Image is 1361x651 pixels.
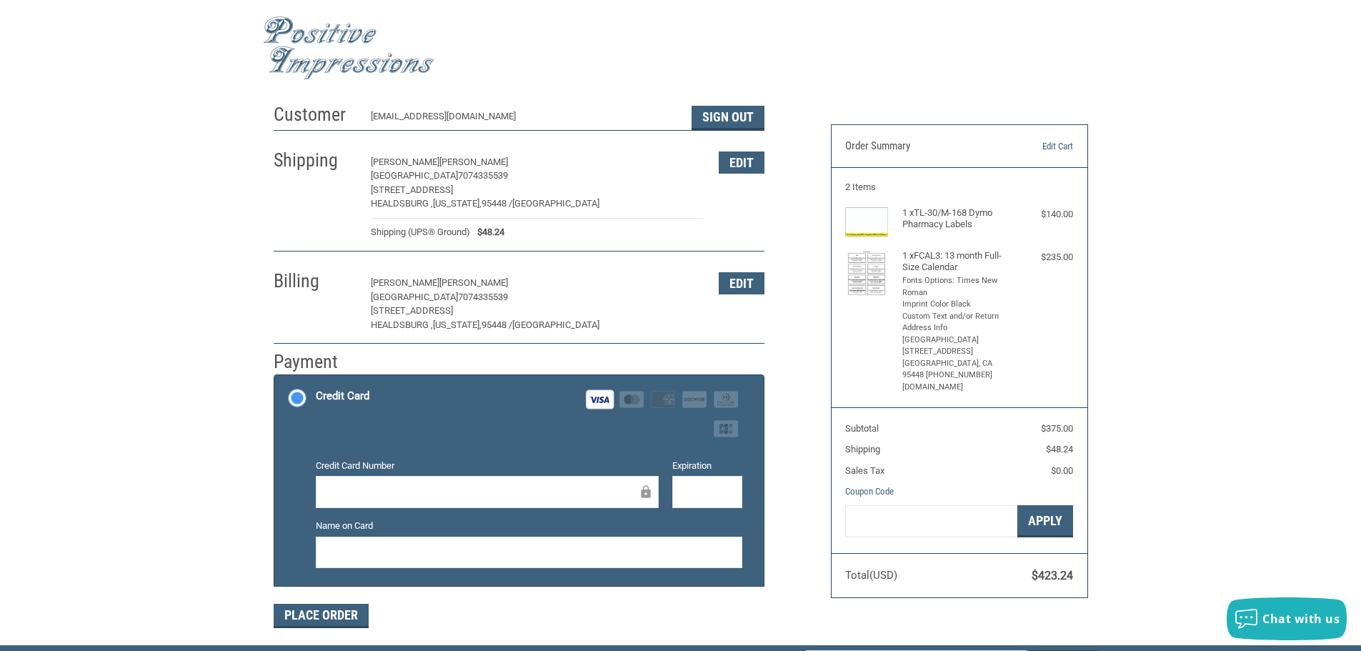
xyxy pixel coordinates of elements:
a: Edit Cart [1000,139,1073,154]
input: Gift Certificate or Coupon Code [845,505,1017,537]
h2: Customer [274,103,357,126]
h2: Billing [274,269,357,293]
button: Place Order [274,604,369,628]
h3: Order Summary [845,139,1000,154]
button: Edit [719,272,764,294]
span: [PERSON_NAME] [371,156,439,167]
h2: Payment [274,350,357,374]
span: [PERSON_NAME] [439,156,508,167]
label: Name on Card [316,519,742,533]
span: $423.24 [1032,569,1073,582]
span: Total (USD) [845,569,897,582]
label: Expiration [672,459,742,473]
h4: 1 x TL-30/M-168 Dymo Pharmacy Labels [902,207,1013,231]
li: Imprint Color Black [902,299,1013,311]
li: Fonts Options: Times New Roman [902,275,1013,299]
span: [PERSON_NAME] [439,277,508,288]
button: Chat with us [1227,597,1347,640]
h3: 2 Items [845,182,1073,193]
span: Shipping (UPS® Ground) [371,225,470,239]
li: Custom Text and/or Return Address Info [GEOGRAPHIC_DATA] [STREET_ADDRESS] [GEOGRAPHIC_DATA], CA 9... [902,311,1013,394]
span: $48.24 [1046,444,1073,454]
img: Positive Impressions [263,16,434,80]
div: Credit Card [316,384,369,408]
span: $0.00 [1051,465,1073,476]
span: [GEOGRAPHIC_DATA] [371,292,458,302]
span: [STREET_ADDRESS] [371,184,453,195]
button: Sign Out [692,106,764,130]
span: [US_STATE], [433,319,482,330]
span: [GEOGRAPHIC_DATA] [512,319,599,330]
span: [PERSON_NAME] [371,277,439,288]
div: $140.00 [1016,207,1073,222]
span: 95448 / [482,319,512,330]
h4: 1 x FCAL3: 13 month Full-Size Calendar [902,250,1013,274]
span: Sales Tax [845,465,884,476]
span: 7074335539 [458,292,508,302]
a: Coupon Code [845,486,894,497]
div: [EMAIL_ADDRESS][DOMAIN_NAME] [371,109,677,130]
div: $235.00 [1016,250,1073,264]
span: 7074335539 [458,170,508,181]
span: Subtotal [845,423,879,434]
label: Credit Card Number [316,459,659,473]
span: Shipping [845,444,880,454]
span: [GEOGRAPHIC_DATA] [512,198,599,209]
h2: Shipping [274,149,357,172]
span: $375.00 [1041,423,1073,434]
span: [STREET_ADDRESS] [371,305,453,316]
span: HEALDSBURG , [371,319,433,330]
span: $48.24 [470,225,504,239]
button: Apply [1017,505,1073,537]
span: 95448 / [482,198,512,209]
span: [GEOGRAPHIC_DATA] [371,170,458,181]
span: Chat with us [1262,611,1340,627]
span: [US_STATE], [433,198,482,209]
span: HEALDSBURG , [371,198,433,209]
button: Edit [719,151,764,174]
